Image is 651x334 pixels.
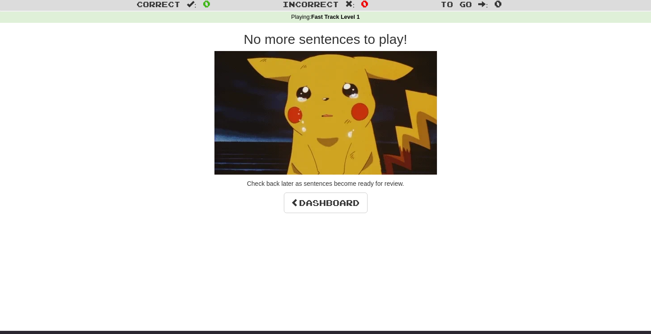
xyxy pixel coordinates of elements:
[478,0,488,8] span: :
[70,179,581,188] p: Check back later as sentences become ready for review.
[187,0,197,8] span: :
[311,14,360,20] strong: Fast Track Level 1
[345,0,355,8] span: :
[70,32,581,47] h2: No more sentences to play!
[284,193,368,213] a: Dashboard
[214,51,437,175] img: sad-pikachu.gif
